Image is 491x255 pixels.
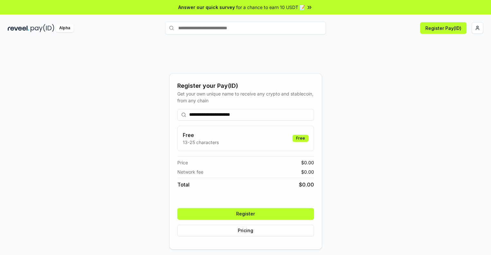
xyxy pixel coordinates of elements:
[236,4,305,11] span: for a chance to earn 10 USDT 📝
[178,4,235,11] span: Answer our quick survey
[420,22,467,34] button: Register Pay(ID)
[183,131,219,139] h3: Free
[292,135,309,142] div: Free
[299,181,314,188] span: $ 0.00
[177,90,314,104] div: Get your own unique name to receive any crypto and stablecoin, from any chain
[301,168,314,175] span: $ 0.00
[177,225,314,236] button: Pricing
[301,159,314,166] span: $ 0.00
[177,168,203,175] span: Network fee
[177,81,314,90] div: Register your Pay(ID)
[31,24,54,32] img: pay_id
[177,159,188,166] span: Price
[183,139,219,146] p: 13-25 characters
[177,181,190,188] span: Total
[8,24,29,32] img: reveel_dark
[56,24,74,32] div: Alpha
[177,208,314,220] button: Register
